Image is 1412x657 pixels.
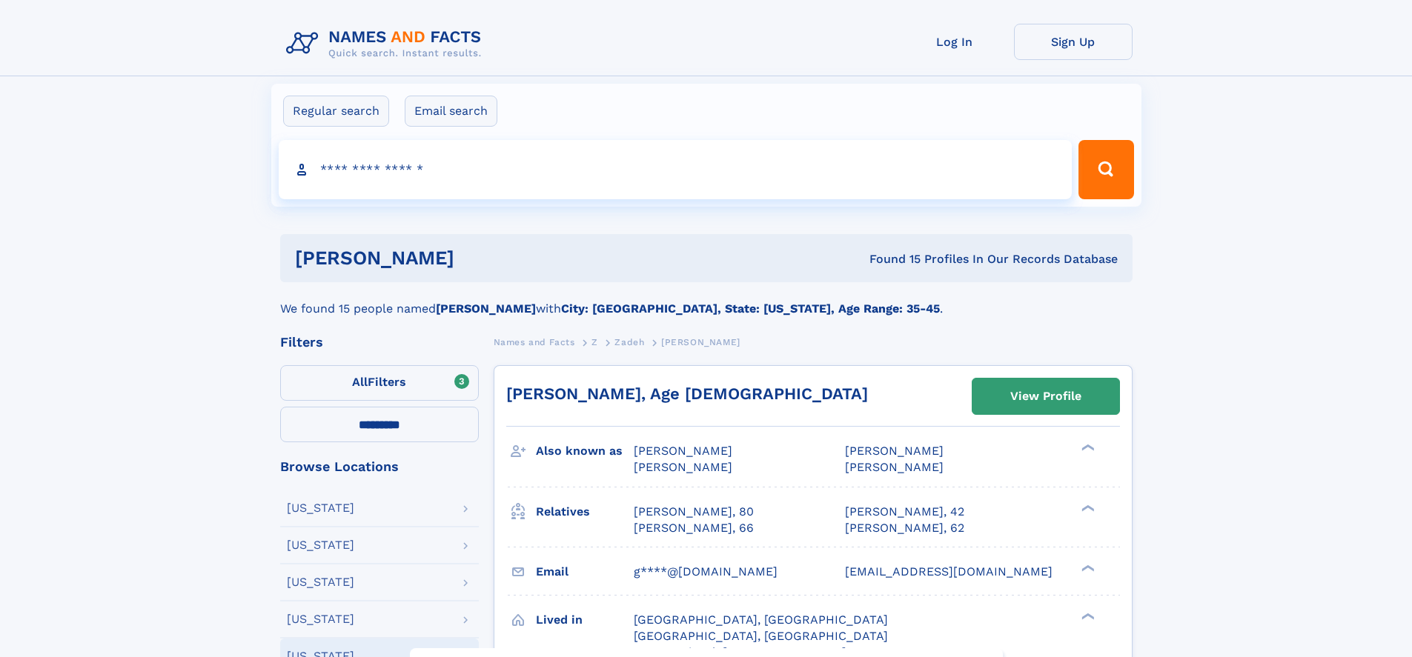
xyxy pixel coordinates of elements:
[436,301,536,316] b: [PERSON_NAME]
[634,613,888,627] span: [GEOGRAPHIC_DATA], [GEOGRAPHIC_DATA]
[536,438,634,464] h3: Also known as
[287,576,354,588] div: [US_STATE]
[972,378,1119,414] a: View Profile
[1078,443,1096,453] div: ❯
[405,96,497,127] label: Email search
[280,460,479,473] div: Browse Locations
[614,333,644,351] a: Zadeh
[280,282,1133,318] div: We found 15 people named with .
[614,337,644,347] span: Zadeh
[845,564,1053,578] span: [EMAIL_ADDRESS][DOMAIN_NAME]
[1078,503,1096,513] div: ❯
[845,520,964,536] a: [PERSON_NAME], 62
[494,333,575,351] a: Names and Facts
[287,502,354,514] div: [US_STATE]
[895,24,1014,60] a: Log In
[662,251,1118,267] div: Found 15 Profiles In Our Records Database
[352,375,368,389] span: All
[1078,140,1133,199] button: Search Button
[1078,611,1096,621] div: ❯
[536,559,634,584] h3: Email
[287,539,354,551] div: [US_STATE]
[287,613,354,625] div: [US_STATE]
[295,249,662,267] h1: [PERSON_NAME]
[591,337,598,347] span: Z
[1014,24,1133,60] a: Sign Up
[634,460,732,474] span: [PERSON_NAME]
[536,499,634,524] h3: Relatives
[280,365,479,401] label: Filters
[845,460,944,474] span: [PERSON_NAME]
[591,333,598,351] a: Z
[536,607,634,633] h3: Lived in
[634,444,732,458] span: [PERSON_NAME]
[561,301,940,316] b: City: [GEOGRAPHIC_DATA], State: [US_STATE], Age Range: 35-45
[1078,563,1096,573] div: ❯
[845,504,964,520] a: [PERSON_NAME], 42
[280,336,479,349] div: Filters
[506,384,868,403] a: [PERSON_NAME], Age [DEMOGRAPHIC_DATA]
[279,140,1073,199] input: search input
[661,337,740,347] span: [PERSON_NAME]
[1010,379,1081,413] div: View Profile
[634,520,754,536] a: [PERSON_NAME], 66
[280,24,494,64] img: Logo Names and Facts
[283,96,389,127] label: Regular search
[634,504,754,520] a: [PERSON_NAME], 80
[845,444,944,458] span: [PERSON_NAME]
[634,629,888,643] span: [GEOGRAPHIC_DATA], [GEOGRAPHIC_DATA]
